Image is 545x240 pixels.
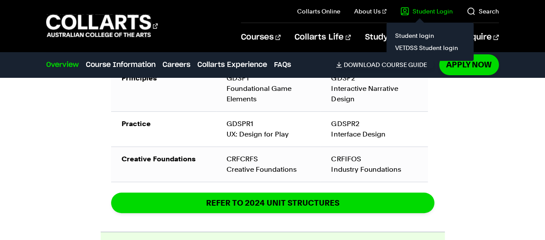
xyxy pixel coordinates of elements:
[439,54,499,75] a: Apply Now
[122,155,196,163] strong: Creative Foundations
[393,30,467,42] a: Student login
[354,7,386,16] a: About Us
[365,23,447,52] a: Study Information
[122,74,157,82] strong: Principles
[111,193,434,213] a: REFER TO 2024 unit structures
[331,154,417,175] div: CRFIFOS Industry Foundations
[46,60,79,70] a: Overview
[393,42,467,54] a: VETDSS Student login
[331,119,417,140] div: GDSPR2 Interface Design
[122,120,151,128] strong: Practice
[297,7,340,16] a: Collarts Online
[227,154,310,175] div: CRFCRFS Creative Foundations
[86,60,156,70] a: Course Information
[46,13,158,38] div: Go to homepage
[331,73,417,104] div: GDSP2 Interactive Narrative Design
[460,23,498,52] a: Enquire
[344,61,380,69] span: Download
[295,23,351,52] a: Collarts Life
[400,7,453,16] a: Student Login
[467,7,499,16] a: Search
[197,60,267,70] a: Collarts Experience
[227,73,310,104] div: GDSP1 Foundational Game Elements
[336,61,434,69] a: DownloadCourse Guide
[274,60,291,70] a: FAQs
[227,119,310,140] div: GDSPR1 UX: Design for Play
[241,23,281,52] a: Courses
[162,60,190,70] a: Careers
